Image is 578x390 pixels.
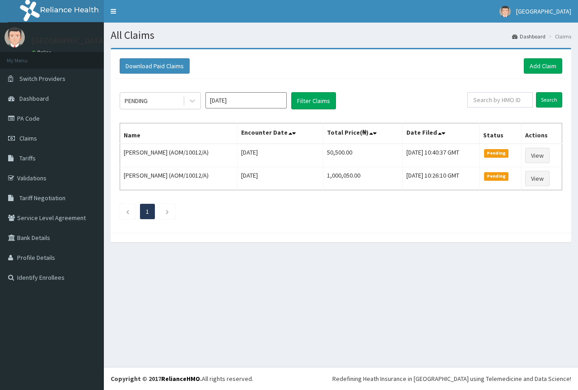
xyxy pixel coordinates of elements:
img: User Image [499,6,511,17]
div: Redefining Heath Insurance in [GEOGRAPHIC_DATA] using Telemedicine and Data Science! [332,374,571,383]
a: Dashboard [512,33,545,40]
th: Total Price(₦) [323,123,402,144]
img: User Image [5,27,25,47]
a: Previous page [126,207,130,216]
span: Pending [484,172,509,180]
span: Claims [19,134,37,142]
footer: All rights reserved. [104,367,578,390]
a: Next page [165,207,169,216]
span: [GEOGRAPHIC_DATA] [516,7,571,15]
input: Select Month and Year [205,92,287,108]
td: [DATE] 10:40:37 GMT [402,144,479,167]
td: [DATE] [237,144,323,167]
td: 1,000,050.00 [323,167,402,190]
button: Download Paid Claims [120,58,190,74]
a: View [525,171,550,186]
strong: Copyright © 2017 . [111,375,202,383]
input: Search by HMO ID [467,92,533,108]
li: Claims [546,33,571,40]
a: Page 1 is your current page [146,207,149,216]
th: Encounter Date [237,123,323,144]
a: Online [32,49,53,56]
td: [DATE] [237,167,323,190]
div: PENDING [125,96,148,105]
span: Tariff Negotiation [19,194,65,202]
h1: All Claims [111,29,571,41]
td: [PERSON_NAME] (AOM/10012/A) [120,144,238,167]
th: Status [479,123,521,144]
th: Name [120,123,238,144]
a: Add Claim [524,58,562,74]
span: Pending [484,149,509,157]
a: RelianceHMO [161,375,200,383]
td: [PERSON_NAME] (AOM/10012/A) [120,167,238,190]
button: Filter Claims [291,92,336,109]
span: Tariffs [19,154,36,162]
input: Search [536,92,562,108]
span: Dashboard [19,94,49,103]
td: 50,500.00 [323,144,402,167]
td: [DATE] 10:26:10 GMT [402,167,479,190]
th: Actions [522,123,562,144]
a: View [525,148,550,163]
span: Switch Providers [19,75,65,83]
p: [GEOGRAPHIC_DATA] [32,37,106,45]
th: Date Filed [402,123,479,144]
